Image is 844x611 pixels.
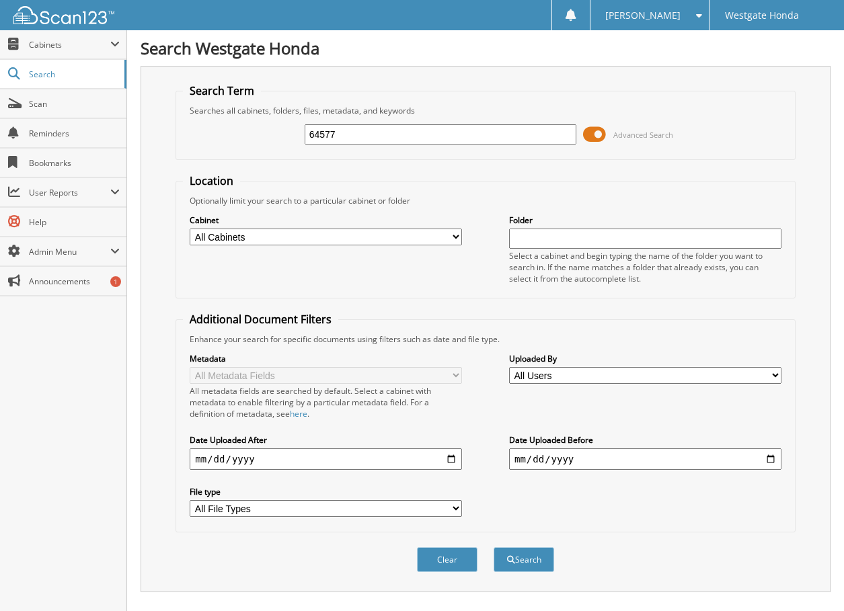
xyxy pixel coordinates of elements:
[605,11,681,19] span: [PERSON_NAME]
[29,39,110,50] span: Cabinets
[190,214,462,226] label: Cabinet
[29,216,120,228] span: Help
[183,195,788,206] div: Optionally limit your search to a particular cabinet or folder
[190,434,462,446] label: Date Uploaded After
[13,6,114,24] img: scan123-logo-white.svg
[29,187,110,198] span: User Reports
[183,173,240,188] legend: Location
[183,83,261,98] legend: Search Term
[509,250,781,284] div: Select a cabinet and begin typing the name of the folder you want to search in. If the name match...
[110,276,121,287] div: 1
[29,246,110,257] span: Admin Menu
[190,353,462,364] label: Metadata
[29,128,120,139] span: Reminders
[509,434,781,446] label: Date Uploaded Before
[29,98,120,110] span: Scan
[417,547,477,572] button: Clear
[509,448,781,470] input: end
[613,130,673,140] span: Advanced Search
[29,276,120,287] span: Announcements
[509,214,781,226] label: Folder
[183,312,338,327] legend: Additional Document Filters
[190,486,462,497] label: File type
[183,105,788,116] div: Searches all cabinets, folders, files, metadata, and keywords
[290,408,307,419] a: here
[190,385,462,419] div: All metadata fields are searched by default. Select a cabinet with metadata to enable filtering b...
[29,157,120,169] span: Bookmarks
[183,333,788,345] div: Enhance your search for specific documents using filters such as date and file type.
[725,11,799,19] span: Westgate Honda
[141,37,831,59] h1: Search Westgate Honda
[509,353,781,364] label: Uploaded By
[494,547,554,572] button: Search
[29,69,118,80] span: Search
[190,448,462,470] input: start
